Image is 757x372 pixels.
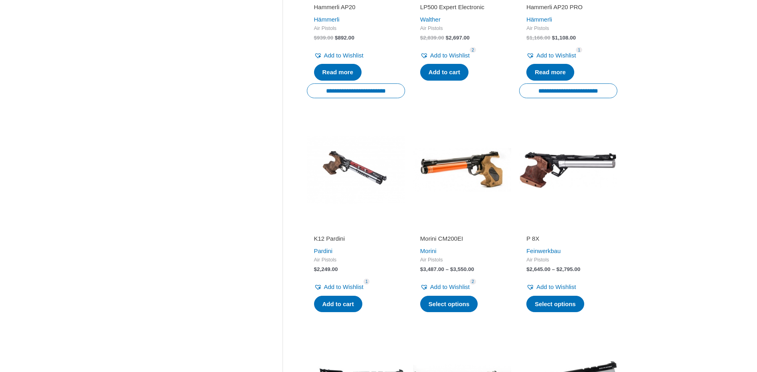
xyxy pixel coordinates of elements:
a: Select options for “Morini CM200EI” [420,296,478,313]
h2: Morini CM200EI [420,235,504,243]
a: Add to Wishlist [420,50,470,61]
span: $ [420,35,423,41]
a: Add to Wishlist [526,50,576,61]
span: 2 [470,279,476,285]
h2: Hammerli AP20 PRO [526,3,610,11]
span: Air Pistols [420,257,504,263]
bdi: 1,166.00 [526,35,550,41]
span: Add to Wishlist [536,283,576,290]
a: Walther [420,16,441,23]
a: Read more about “Hammerli AP20” [314,64,362,81]
span: $ [552,35,555,41]
a: LP500 Expert Electronic [420,3,504,14]
a: Feinwerkbau [526,247,561,254]
iframe: Customer reviews powered by Trustpilot [314,224,398,233]
span: $ [450,266,453,272]
img: P 8X [519,121,617,219]
a: K12 Pardini [314,235,398,245]
bdi: 2,249.00 [314,266,338,272]
span: 1 [364,279,370,285]
h2: P 8X [526,235,610,243]
span: Add to Wishlist [324,52,364,59]
a: Morini [420,247,437,254]
span: Air Pistols [526,257,610,263]
a: Hammerli AP20 PRO [526,3,610,14]
span: 2 [470,47,476,53]
span: $ [526,35,530,41]
span: Add to Wishlist [430,52,470,59]
span: – [552,266,555,272]
a: P 8X [526,235,610,245]
span: Air Pistols [420,25,504,32]
span: $ [526,266,530,272]
img: CM200EI [413,121,511,219]
a: Read more about “Hammerli AP20 PRO” [526,64,574,81]
a: Hämmerli [314,16,340,23]
a: Hammerli AP20 [314,3,398,14]
a: Morini CM200EI [420,235,504,245]
a: Select options for “P 8X” [526,296,584,313]
span: Air Pistols [314,257,398,263]
span: $ [314,266,317,272]
span: Air Pistols [314,25,398,32]
img: K12 Pardini [307,121,405,219]
span: Add to Wishlist [324,283,364,290]
a: Add to Wishlist [314,281,364,293]
a: Add to Wishlist [526,281,576,293]
bdi: 2,839.00 [420,35,444,41]
span: Add to Wishlist [536,52,576,59]
span: $ [556,266,559,272]
bdi: 1,108.00 [552,35,576,41]
a: Add to Wishlist [314,50,364,61]
iframe: Customer reviews powered by Trustpilot [420,224,504,233]
bdi: 892.00 [335,35,354,41]
bdi: 3,550.00 [450,266,474,272]
h2: K12 Pardini [314,235,398,243]
iframe: Customer reviews powered by Trustpilot [526,224,610,233]
bdi: 2,795.00 [556,266,580,272]
span: $ [335,35,338,41]
a: Hämmerli [526,16,552,23]
span: 1 [576,47,582,53]
a: Pardini [314,247,333,254]
a: Add to Wishlist [420,281,470,293]
span: $ [420,266,423,272]
span: Air Pistols [526,25,610,32]
a: Add to cart: “LP500 Expert Electronic” [420,64,468,81]
bdi: 3,487.00 [420,266,444,272]
bdi: 2,645.00 [526,266,550,272]
span: – [446,266,449,272]
h2: LP500 Expert Electronic [420,3,504,11]
a: Add to cart: “K12 Pardini” [314,296,362,313]
h2: Hammerli AP20 [314,3,398,11]
span: $ [446,35,449,41]
span: Add to Wishlist [430,283,470,290]
bdi: 939.00 [314,35,334,41]
span: $ [314,35,317,41]
bdi: 2,697.00 [446,35,470,41]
